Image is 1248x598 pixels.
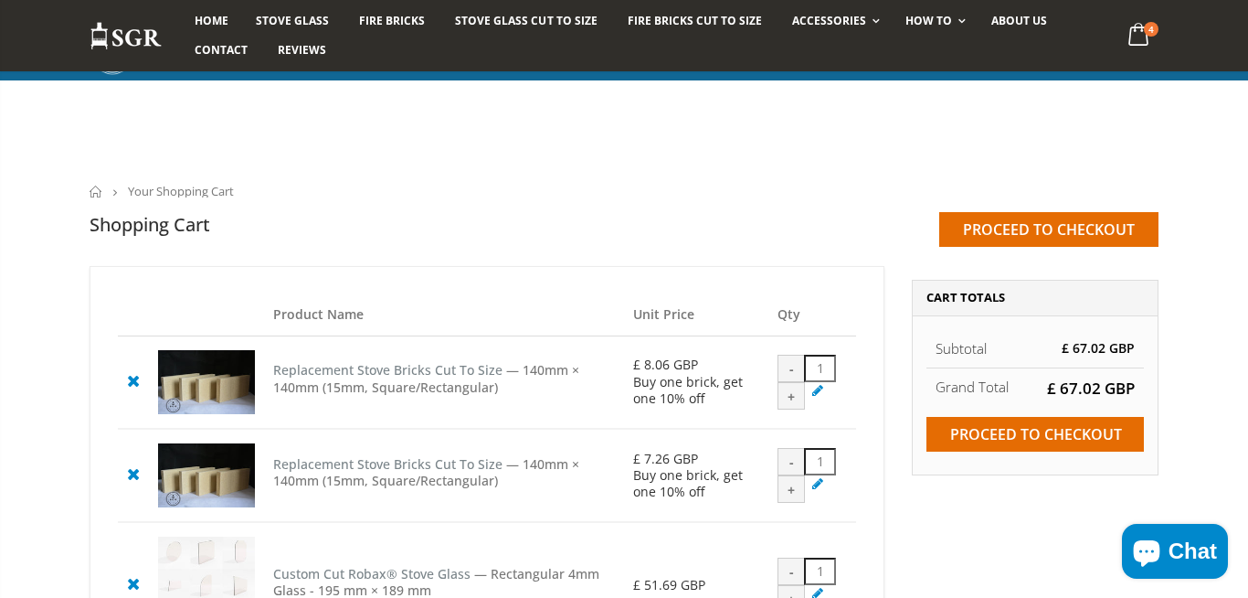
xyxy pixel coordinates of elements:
a: Custom Cut Robax® Stove Glass [273,565,471,582]
a: 4 [1121,18,1158,54]
a: Replacement Stove Bricks Cut To Size [273,361,502,379]
a: Fire Bricks [345,6,439,36]
span: Cart Totals [926,289,1005,305]
span: £ 67.02 GBP [1062,339,1135,357]
img: Replacement Stove Bricks Cut To Size - 15, 20, 25 and 30mm's thick - Brick Pool #8 [158,443,255,507]
th: Qty [768,294,856,336]
div: Buy one brick, get one 10% off [633,467,759,500]
span: £ 8.06 GBP [633,356,698,373]
span: Your Shopping Cart [128,183,234,199]
span: — 140mm × 140mm (15mm, Square/Rectangular) [273,455,579,490]
img: Stove Glass Replacement [90,21,163,51]
a: Contact [181,36,261,65]
a: Stove Glass Cut To Size [441,6,610,36]
span: £ 67.02 GBP [1047,378,1135,399]
div: + [777,475,805,503]
th: Product Name [264,294,624,336]
div: + [777,382,805,410]
span: How To [905,13,952,28]
a: How To [892,6,975,36]
span: Reviews [278,42,326,58]
div: - [777,558,805,585]
strong: Grand Total [936,378,1009,396]
a: Stove Glass [242,6,343,36]
a: Replacement Stove Bricks Cut To Size [273,455,502,473]
span: Fire Bricks [359,13,425,28]
a: About us [978,6,1061,36]
a: Fire Bricks Cut To Size [614,6,776,36]
span: 4 [1144,22,1158,37]
div: - [777,355,805,382]
span: Accessories [792,13,866,28]
span: £ 51.69 GBP [633,576,705,593]
span: — 140mm × 140mm (15mm, Square/Rectangular) [273,361,579,396]
th: Unit Price [624,294,768,336]
span: Stove Glass Cut To Size [455,13,597,28]
span: £ 7.26 GBP [633,450,698,467]
input: Proceed to checkout [939,212,1158,247]
span: Fire Bricks Cut To Size [628,13,762,28]
span: Contact [195,42,248,58]
span: Stove Glass [256,13,329,28]
h1: Shopping Cart [90,212,210,237]
span: Subtotal [936,339,987,358]
inbox-online-store-chat: Shopify online store chat [1116,524,1233,583]
div: Buy one brick, get one 10% off [633,374,759,407]
a: Home [181,6,242,36]
div: - [777,448,805,475]
span: About us [991,13,1047,28]
a: Accessories [778,6,889,36]
a: Reviews [264,36,340,65]
input: Proceed to checkout [926,417,1144,452]
img: Replacement Stove Bricks Cut To Size - 15, 20, 25 and 30mm's thick - Brick Pool #8 [158,350,255,414]
a: Home [90,186,103,198]
span: Home [195,13,228,28]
